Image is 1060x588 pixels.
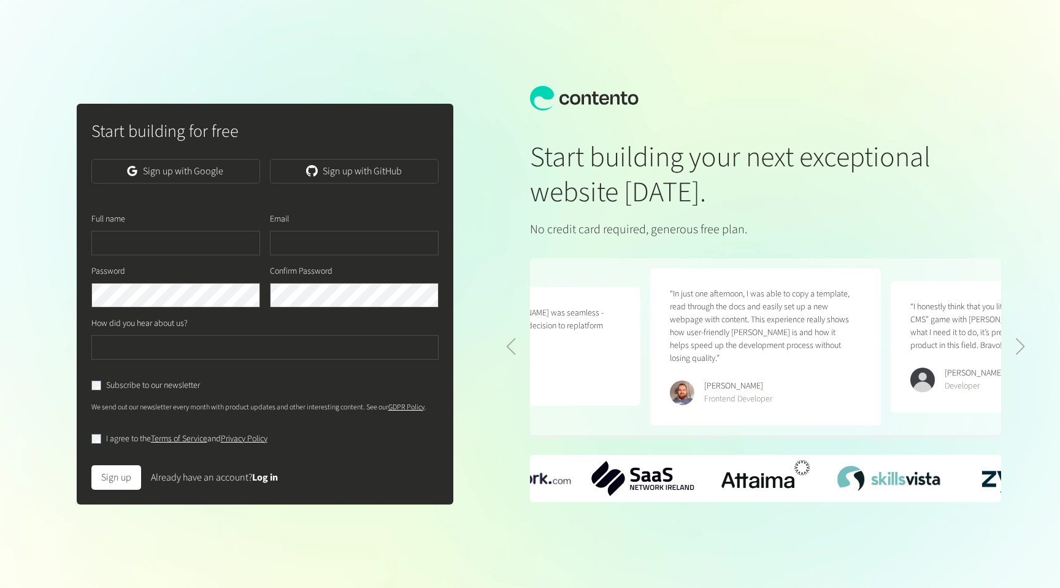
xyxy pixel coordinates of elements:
[910,368,935,392] img: Kevin Abatan
[837,466,940,491] img: SkillsVista-Logo.png
[715,455,817,503] div: 3 / 6
[91,465,141,490] button: Sign up
[91,118,439,144] h2: Start building for free
[837,466,940,491] div: 4 / 6
[91,213,125,226] label: Full name
[270,159,439,184] a: Sign up with GitHub
[388,402,424,412] a: GDPR Policy
[715,455,817,503] img: Attaima-Logo.png
[704,393,772,406] div: Frontend Developer
[151,433,207,445] a: Terms of Service
[670,381,694,405] img: Erik Galiana Farell
[530,140,942,211] h1: Start building your next exceptional website [DATE].
[91,317,188,330] label: How did you hear about us?
[252,471,278,484] a: Log in
[91,402,439,413] p: We send out our newsletter every month with product updates and other interesting content. See our .
[106,379,200,392] label: Subscribe to our newsletter
[591,461,694,497] img: SaaS-Network-Ireland-logo.png
[945,367,1004,380] div: [PERSON_NAME]
[270,265,332,278] label: Confirm Password
[945,380,1004,393] div: Developer
[670,288,861,365] p: “In just one afternoon, I was able to copy a template, read through the docs and easily set up a ...
[106,433,267,446] label: I agree to the and
[221,433,267,445] a: Privacy Policy
[91,159,260,184] a: Sign up with Google
[151,470,278,485] div: Already have an account?
[505,338,516,355] div: Previous slide
[91,265,125,278] label: Password
[704,380,772,393] div: [PERSON_NAME]
[591,461,694,497] div: 2 / 6
[530,220,942,239] p: No credit card required, generous free plan.
[650,268,881,425] figure: 1 / 5
[1015,338,1026,355] div: Next slide
[270,213,289,226] label: Email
